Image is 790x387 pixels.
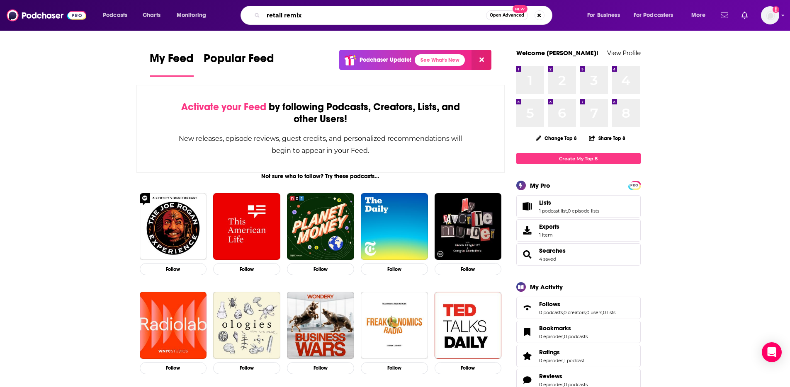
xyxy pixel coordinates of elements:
a: Bookmarks [539,324,588,332]
span: Logged in as katiewhorton [761,6,779,24]
span: Charts [143,10,160,21]
a: TED Talks Daily [435,292,502,359]
div: My Pro [530,181,550,189]
button: Follow [213,263,280,275]
a: My Feed [150,51,194,77]
a: Reviews [519,374,536,386]
button: Follow [435,263,502,275]
span: PRO [630,182,639,189]
a: Show notifications dropdown [738,8,751,22]
span: , [563,334,564,339]
a: Create My Top 8 [516,153,641,164]
button: Follow [361,263,428,275]
a: Charts [137,9,165,22]
img: Podchaser - Follow, Share and Rate Podcasts [7,7,86,23]
a: 0 creators [564,310,586,315]
a: Show notifications dropdown [717,8,732,22]
button: Change Top 8 [531,133,582,143]
span: 1 item [539,232,559,238]
a: Exports [516,219,641,242]
button: open menu [171,9,217,22]
span: , [563,358,564,363]
div: by following Podcasts, Creators, Lists, and other Users! [178,101,463,125]
a: 0 episodes [539,358,563,363]
img: The Daily [361,193,428,260]
span: For Business [587,10,620,21]
span: Podcasts [103,10,127,21]
a: Follows [519,302,536,314]
span: For Podcasters [634,10,673,21]
span: My Feed [150,51,194,70]
a: Lists [539,199,599,206]
img: Planet Money [287,193,354,260]
a: Radiolab [140,292,207,359]
span: Activate your Feed [181,101,266,113]
p: Podchaser Update! [360,56,411,63]
span: Monitoring [177,10,206,21]
span: , [602,310,603,315]
div: New releases, episode reviews, guest credits, and personalized recommendations will begin to appe... [178,133,463,157]
button: open menu [97,9,138,22]
span: New [513,5,527,13]
a: Reviews [539,372,588,380]
a: See What's New [415,54,465,66]
button: Follow [287,263,354,275]
button: Follow [435,362,502,374]
a: Business Wars [287,292,354,359]
div: Not sure who to follow? Try these podcasts... [136,173,505,180]
a: 0 episode lists [568,208,599,214]
span: , [567,208,568,214]
a: View Profile [607,49,641,57]
span: Searches [539,247,566,254]
button: Show profile menu [761,6,779,24]
a: Bookmarks [519,326,536,338]
span: Lists [516,195,641,218]
a: Lists [519,201,536,212]
span: Bookmarks [516,321,641,343]
img: My Favorite Murder with Karen Kilgariff and Georgia Hardstark [435,193,502,260]
a: Ratings [539,348,584,356]
button: Share Top 8 [588,130,626,146]
img: This American Life [213,193,280,260]
input: Search podcasts, credits, & more... [263,9,486,22]
a: Follows [539,300,615,308]
a: 0 podcasts [564,334,588,339]
a: 1 podcast list [539,208,567,214]
span: Popular Feed [204,51,274,70]
a: 0 users [586,310,602,315]
div: Search podcasts, credits, & more... [248,6,560,25]
span: Searches [516,243,641,266]
button: open menu [628,9,685,22]
a: 4 saved [539,256,556,262]
button: Follow [140,263,207,275]
span: Follows [516,297,641,319]
a: Popular Feed [204,51,274,77]
a: Searches [519,249,536,260]
a: 0 lists [603,310,615,315]
img: The Joe Rogan Experience [140,193,207,260]
button: Open AdvancedNew [486,10,528,20]
a: Ologies with Alie Ward [213,292,280,359]
button: Follow [140,362,207,374]
a: 0 episodes [539,334,563,339]
button: Follow [213,362,280,374]
span: More [691,10,705,21]
button: Follow [361,362,428,374]
a: 1 podcast [564,358,584,363]
img: User Profile [761,6,779,24]
div: My Activity [530,283,563,291]
div: Open Intercom Messenger [762,342,782,362]
button: open menu [685,9,716,22]
svg: Add a profile image [773,6,779,13]
span: Ratings [539,348,560,356]
span: Lists [539,199,551,206]
a: Welcome [PERSON_NAME]! [516,49,598,57]
span: Exports [539,223,559,230]
span: Open Advanced [490,13,524,17]
button: open menu [581,9,630,22]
